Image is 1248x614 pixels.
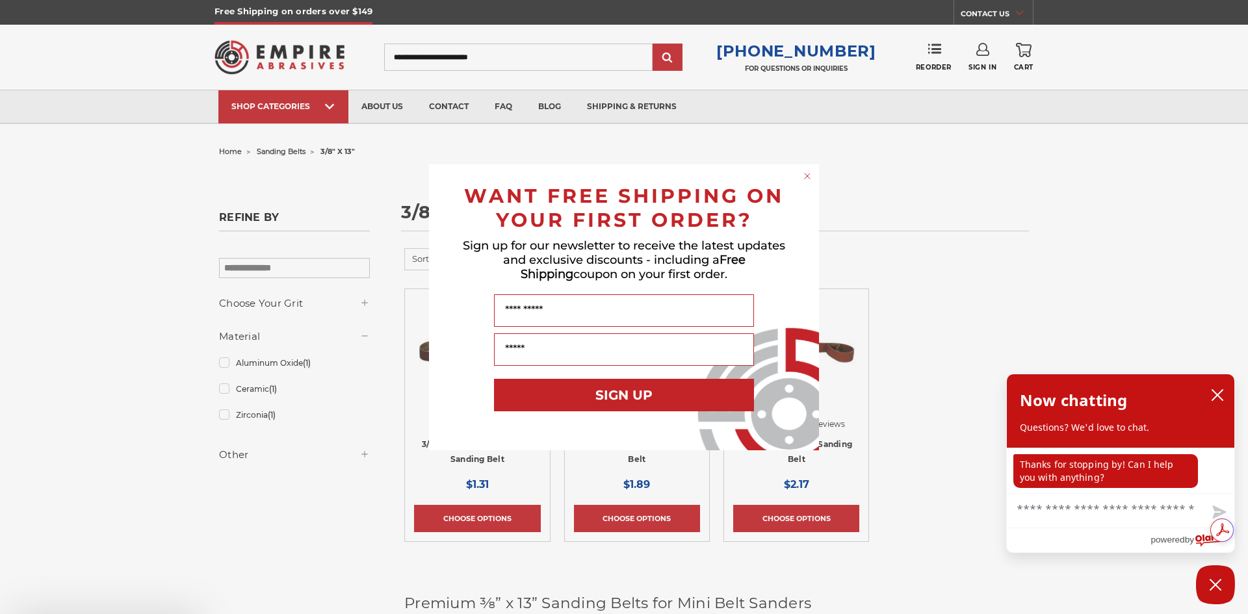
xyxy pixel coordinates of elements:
[1006,374,1235,553] div: olark chatbox
[1207,385,1228,405] button: close chatbox
[463,238,785,281] span: Sign up for our newsletter to receive the latest updates and exclusive discounts - including a co...
[521,253,746,281] span: Free Shipping
[1196,565,1235,604] button: Close Chatbox
[801,170,814,183] button: Close dialog
[1007,448,1234,493] div: chat
[1013,454,1198,488] p: Thanks for stopping by! Can I help you with anything?
[1185,531,1194,548] span: by
[1202,498,1234,528] button: Send message
[464,184,784,232] span: WANT FREE SHIPPING ON YOUR FIRST ORDER?
[494,379,754,411] button: SIGN UP
[1020,421,1221,434] p: Questions? We'd love to chat.
[1020,387,1127,413] h2: Now chatting
[1150,528,1234,552] a: Powered by Olark
[1150,531,1184,548] span: powered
